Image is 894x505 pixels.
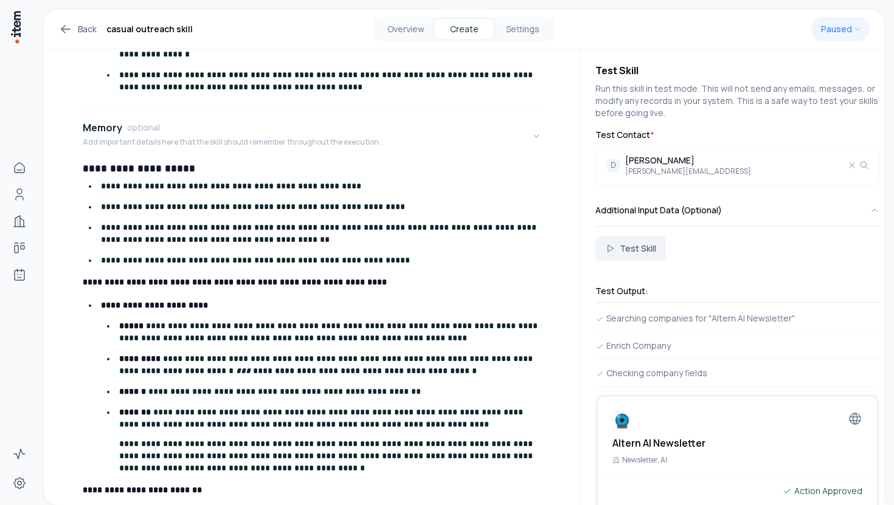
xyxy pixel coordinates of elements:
[595,63,879,78] h4: Test Skill
[595,236,666,261] button: Test Skill
[595,83,879,119] p: Run this skill in test mode. This will not send any emails, messages, or modify any records in yo...
[83,137,381,147] p: Add important details here that the skill should remember throughout the execution.
[435,19,493,39] button: Create
[595,312,879,325] div: Searching companies for "Altern AI Newsletter"
[606,158,620,173] div: D
[10,10,22,44] img: Item Brain Logo
[376,19,435,39] button: Overview
[83,111,541,162] button: MemoryoptionalAdd important details here that the skill should remember throughout the execution.
[7,263,32,287] a: Agents
[625,154,751,167] span: [PERSON_NAME]
[7,156,32,180] a: Home
[127,122,160,134] span: optional
[106,22,193,36] h1: casual outreach skill
[493,19,552,39] button: Settings
[7,182,32,207] a: People
[595,340,879,352] div: Enrich Company
[625,167,751,176] span: [PERSON_NAME][EMAIL_ADDRESS]
[595,367,879,379] div: Checking company fields
[595,194,879,226] button: Additional Input Data (Optional)
[7,471,32,495] a: Settings
[595,285,879,297] h3: Test Output:
[595,129,879,141] label: Test Contact
[83,120,122,135] h4: Memory
[7,209,32,233] a: Companies
[7,442,32,466] a: Activity
[612,436,705,450] h2: Altern AI Newsletter
[782,485,862,497] div: Action Approved
[58,22,97,36] a: Back
[7,236,32,260] a: Deals
[622,455,667,465] p: Newsletter, AI
[612,411,632,431] img: Altern AI Newsletter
